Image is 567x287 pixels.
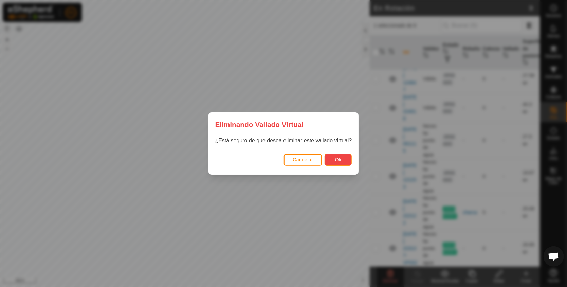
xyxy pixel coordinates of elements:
div: Chat abierto [544,246,564,267]
button: Cancelar [284,154,322,166]
button: Ok [325,154,352,166]
span: Ok [335,157,342,162]
span: Cancelar [293,157,313,162]
span: Eliminando Vallado Virtual [215,119,304,130]
p: ¿Está seguro de que desea eliminar este vallado virtual? [215,137,352,145]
